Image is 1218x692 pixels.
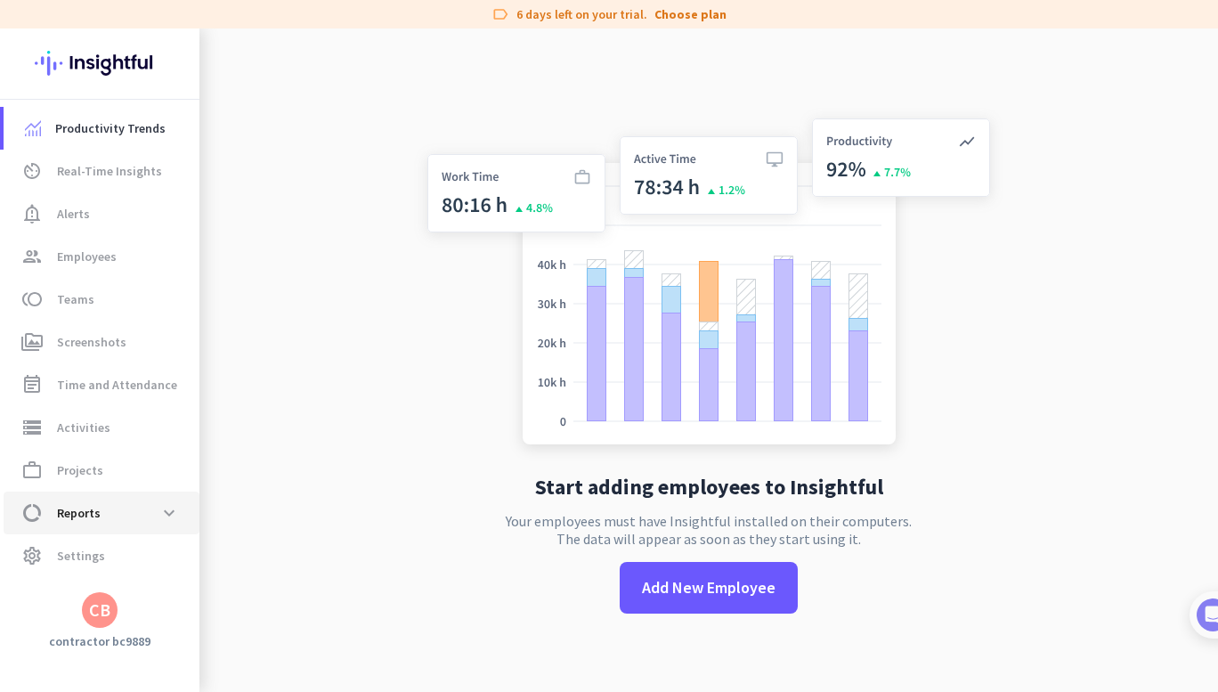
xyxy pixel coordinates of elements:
[21,246,43,267] i: group
[21,460,43,481] i: work_outline
[21,331,43,353] i: perm_media
[4,278,199,321] a: tollTeams
[4,235,199,278] a: groupEmployees
[414,108,1003,462] img: no-search-results
[21,289,43,310] i: toll
[57,502,101,524] span: Reports
[21,203,43,224] i: notification_important
[21,417,43,438] i: storage
[25,120,41,136] img: menu-item
[57,545,105,566] span: Settings
[535,476,883,498] h2: Start adding employees to Insightful
[4,492,199,534] a: data_usageReportsexpand_more
[4,321,199,363] a: perm_mediaScreenshots
[4,449,199,492] a: work_outlineProjects
[57,203,90,224] span: Alerts
[21,502,43,524] i: data_usage
[21,545,43,566] i: settings
[57,246,117,267] span: Employees
[57,160,162,182] span: Real-Time Insights
[57,289,94,310] span: Teams
[4,107,199,150] a: menu-itemProductivity Trends
[21,160,43,182] i: av_timer
[57,460,103,481] span: Projects
[35,28,165,98] img: Insightful logo
[642,576,775,599] span: Add New Employee
[55,118,166,139] span: Productivity Trends
[4,406,199,449] a: storageActivities
[89,601,110,619] div: CB
[4,150,199,192] a: av_timerReal-Time Insights
[654,5,727,23] a: Choose plan
[57,331,126,353] span: Screenshots
[57,374,177,395] span: Time and Attendance
[491,5,509,23] i: label
[21,374,43,395] i: event_note
[4,192,199,235] a: notification_importantAlerts
[620,562,798,614] button: Add New Employee
[4,534,199,577] a: settingsSettings
[4,363,199,406] a: event_noteTime and Attendance
[57,417,110,438] span: Activities
[153,497,185,529] button: expand_more
[506,512,912,548] p: Your employees must have Insightful installed on their computers. The data will appear as soon as...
